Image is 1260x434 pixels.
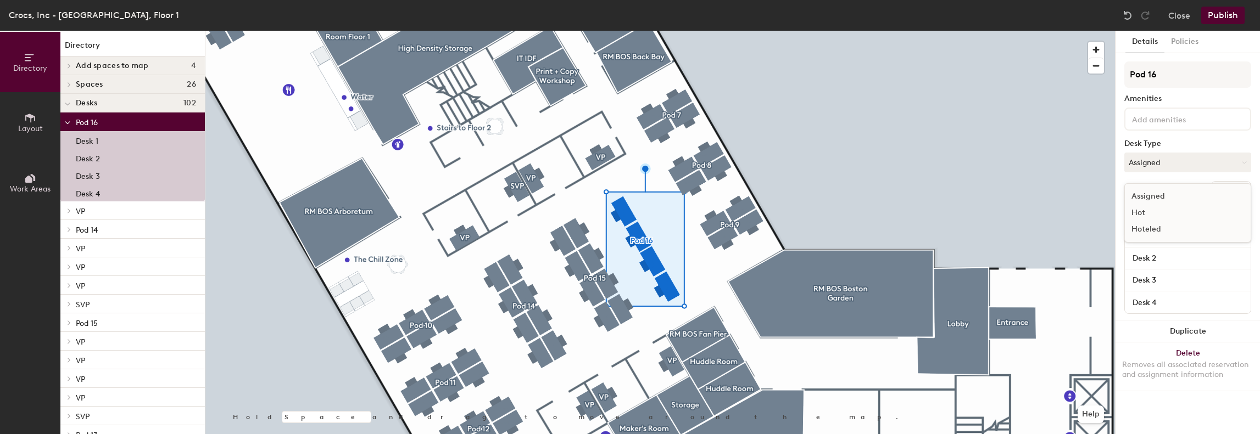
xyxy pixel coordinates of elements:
[76,244,85,253] span: VP
[76,99,97,108] span: Desks
[1122,10,1133,21] img: Undo
[1125,31,1164,53] button: Details
[76,168,100,181] p: Desk 3
[1078,405,1104,423] button: Help
[191,61,196,70] span: 4
[1125,188,1235,205] div: Assigned
[76,118,98,127] span: Pod 16
[9,8,179,22] div: Crocs, Inc - [GEOGRAPHIC_DATA], Floor 1
[1125,221,1235,238] div: Hoteled
[1127,295,1248,310] input: Unnamed desk
[76,300,90,309] span: SVP
[1124,94,1251,103] div: Amenities
[1201,7,1245,24] button: Publish
[76,412,90,421] span: SVP
[76,186,100,199] p: Desk 4
[76,281,85,291] span: VP
[13,64,47,73] span: Directory
[76,133,98,146] p: Desk 1
[1124,153,1251,172] button: Assigned
[1130,112,1229,125] input: Add amenities
[76,263,85,272] span: VP
[76,151,100,164] p: Desk 2
[76,80,103,89] span: Spaces
[10,184,51,194] span: Work Areas
[76,61,149,70] span: Add spaces to map
[1127,251,1248,266] input: Unnamed desk
[60,40,205,57] h1: Directory
[76,375,85,384] span: VP
[76,226,98,235] span: Pod 14
[1124,139,1251,148] div: Desk Type
[76,356,85,365] span: VP
[76,319,98,328] span: Pod 15
[187,80,196,89] span: 26
[76,337,85,347] span: VP
[18,124,43,133] span: Layout
[1116,320,1260,342] button: Duplicate
[76,393,85,403] span: VP
[1127,273,1248,288] input: Unnamed desk
[183,99,196,108] span: 102
[1122,360,1253,380] div: Removes all associated reservation and assignment information
[1140,10,1151,21] img: Redo
[76,207,85,216] span: VP
[1211,181,1251,200] button: Ungroup
[1168,7,1190,24] button: Close
[1164,31,1205,53] button: Policies
[1125,205,1235,221] div: Hot
[1116,342,1260,391] button: DeleteRemoves all associated reservation and assignment information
